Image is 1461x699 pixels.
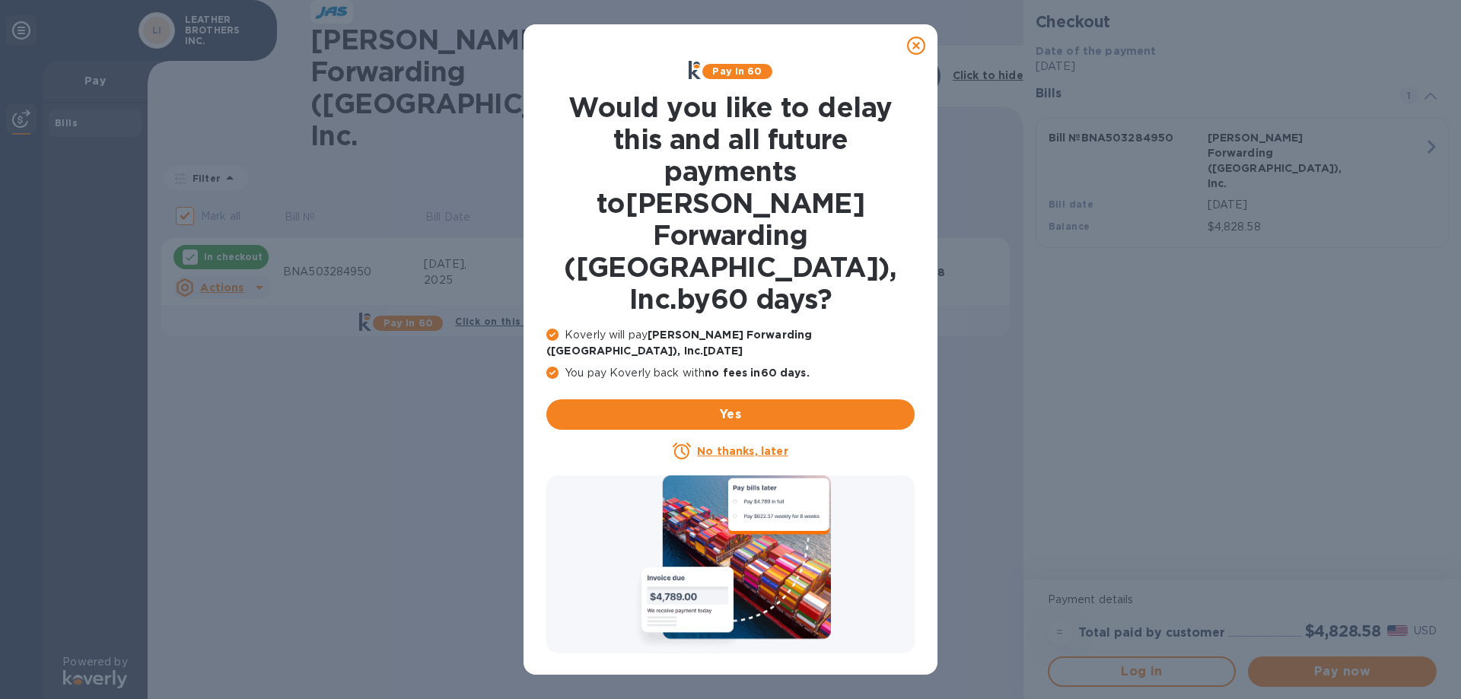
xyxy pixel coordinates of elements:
[705,367,809,379] b: no fees in 60 days .
[712,65,762,77] b: Pay in 60
[546,327,915,359] p: Koverly will pay
[559,405,902,424] span: Yes
[546,91,915,315] h1: Would you like to delay this and all future payments to [PERSON_NAME] Forwarding ([GEOGRAPHIC_DAT...
[546,399,915,430] button: Yes
[697,445,788,457] u: No thanks, later
[546,329,812,357] b: [PERSON_NAME] Forwarding ([GEOGRAPHIC_DATA]), Inc. [DATE]
[546,365,915,381] p: You pay Koverly back with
